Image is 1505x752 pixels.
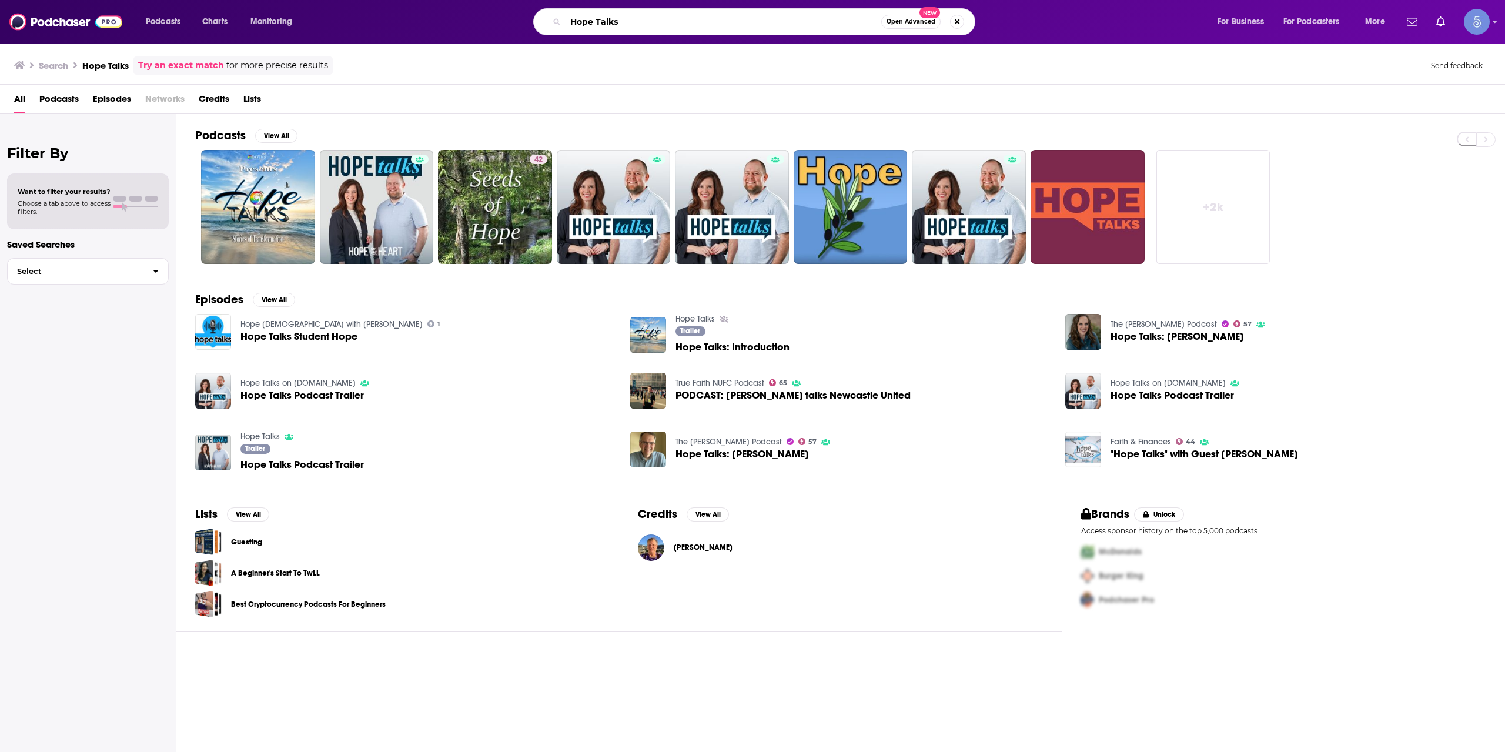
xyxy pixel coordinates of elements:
a: Hope Talks Podcast Trailer [240,460,364,470]
h2: Lists [195,507,218,522]
a: Hope Talks [240,432,280,442]
a: +2k [1156,150,1270,264]
p: Access sponsor history on the top 5,000 podcasts. [1081,526,1486,535]
button: Show profile menu [1464,9,1490,35]
span: McDonalds [1099,547,1142,557]
a: The Dr. Lee Warren Podcast [1111,319,1217,329]
a: A Beginner's Start To TwLL [195,560,222,586]
h2: Podcasts [195,128,246,143]
span: [PERSON_NAME] [674,543,733,552]
a: The Dr. Lee Warren Podcast [675,437,782,447]
h2: Brands [1081,507,1130,522]
a: Guesting [195,529,222,555]
h3: Search [39,60,68,71]
a: Hope Talks [675,314,715,324]
img: Hope Talks Podcast Trailer [1065,373,1101,409]
div: Search podcasts, credits, & more... [544,8,986,35]
img: User Profile [1464,9,1490,35]
h2: Credits [638,507,677,522]
a: 57 [1233,320,1252,327]
a: "Hope Talks" with Guest Juan Valdes [1111,449,1298,459]
button: open menu [1209,12,1279,31]
a: CreditsView All [638,507,729,522]
p: Saved Searches [7,239,169,250]
span: Credits [199,89,229,113]
span: for more precise results [226,59,328,72]
a: Hope Talks: Dr. Jon Swanson [675,449,809,459]
img: "Hope Talks" with Guest Juan Valdes [1065,432,1101,467]
a: Hope Talks: Laura Barringer [1111,332,1244,342]
a: Hope Talks: Introduction [630,317,666,353]
span: Podchaser Pro [1099,595,1154,605]
span: 44 [1186,439,1195,444]
a: Sam Bowne [674,543,733,552]
a: Show notifications dropdown [1432,12,1450,32]
button: Send feedback [1427,61,1486,71]
a: Hope Talks on Oneplace.com [240,378,356,388]
a: Guesting [231,536,262,549]
a: ListsView All [195,507,269,522]
img: Hope Talks Student Hope [195,314,231,350]
a: 44 [1176,438,1196,445]
a: Hope Talks Podcast Trailer [195,435,231,470]
a: Hope Talks on ElSitioCristiano.com [1111,378,1226,388]
button: open menu [1276,12,1357,31]
h2: Episodes [195,292,243,307]
img: Hope Talks: Laura Barringer [1065,314,1101,350]
span: Select [8,268,143,275]
h2: Filter By [7,145,169,162]
img: First Pro Logo [1076,540,1099,564]
input: Search podcasts, credits, & more... [566,12,881,31]
a: PodcastsView All [195,128,297,143]
a: Charts [195,12,235,31]
a: Try an exact match [138,59,224,72]
a: 65 [769,379,788,386]
img: Podchaser - Follow, Share and Rate Podcasts [9,11,122,33]
a: All [14,89,25,113]
img: Hope Talks: Dr. Jon Swanson [630,432,666,467]
a: Episodes [93,89,131,113]
span: New [919,7,941,18]
a: Hope Talks Podcast Trailer [195,373,231,409]
img: PODCAST: Craig Hope talks Newcastle United [630,373,666,409]
a: Best Cryptocurrency Podcasts For Beginners [195,591,222,617]
a: EpisodesView All [195,292,295,307]
a: Hope Church with Tadd Grandstaff [240,319,423,329]
span: Want to filter your results? [18,188,111,196]
a: Hope Talks: Introduction [675,342,790,352]
a: Hope Talks Podcast Trailer [240,390,364,400]
span: Burger King [1099,571,1143,581]
span: Hope Talks: [PERSON_NAME] [675,449,809,459]
span: Monitoring [250,14,292,30]
span: Networks [145,89,185,113]
img: Second Pro Logo [1076,564,1099,588]
button: Unlock [1134,507,1184,522]
a: Faith & Finances [1111,437,1171,447]
span: Trailer [245,445,265,452]
a: Lists [243,89,261,113]
a: A Beginner's Start To TwLL [231,567,320,580]
span: More [1365,14,1385,30]
span: Podcasts [146,14,180,30]
button: View All [227,507,269,522]
h3: Hope Talks [82,60,129,71]
span: Hope Talks Podcast Trailer [1111,390,1234,400]
button: open menu [242,12,307,31]
span: PODCAST: [PERSON_NAME] talks Newcastle United [675,390,911,400]
img: Sam Bowne [638,534,664,561]
a: Podcasts [39,89,79,113]
a: 1 [427,320,440,327]
span: Open Advanced [887,19,935,25]
a: PODCAST: Craig Hope talks Newcastle United [675,390,911,400]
